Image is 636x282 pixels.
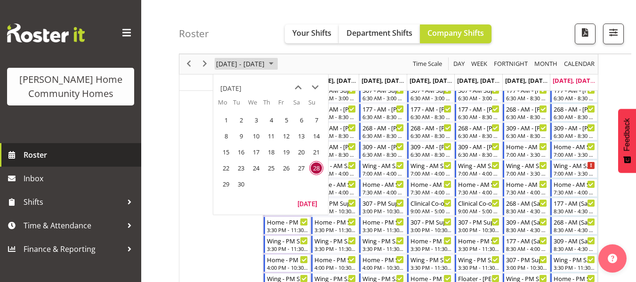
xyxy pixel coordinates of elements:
span: Thursday, September 11, 2025 [264,129,278,143]
span: [DATE] - [DATE] [215,58,266,70]
div: Support Worker"s event - Home - AM Support 3 - Lovejot Kaur Begin From Saturday, September 27, 20... [503,179,550,197]
span: [DATE], [DATE] [362,76,404,85]
span: Week [470,58,488,70]
div: Support Worker"s event - Home - PM Support 1 - Sourav Guleria Begin From Tuesday, September 23, 2... [311,217,358,234]
div: Support Worker"s event - Home - AM Support 1 - Vence Ibo Begin From Saturday, September 27, 2025 ... [503,141,550,159]
div: 6:30 AM - 8:30 AM [314,151,356,158]
div: Wing - AM Support 2 - [PERSON_NAME] [362,161,404,170]
div: 7:00 AM - 4:00 PM [362,169,404,177]
div: 177 - AM (Sat/Sun) - [PERSON_NAME] [554,198,595,208]
button: Previous [183,58,195,70]
div: 6:30 AM - 8:30 AM [554,94,595,102]
span: [DATE], [DATE] [505,76,548,85]
button: Company Shifts [420,24,491,43]
div: 7:30 AM - 4:00 PM [411,188,452,196]
span: Monday, September 22, 2025 [219,161,233,175]
div: 309 - AM (Sat/Sun) - [PERSON_NAME] [554,236,595,245]
div: Support Worker"s event - 309 - AM - Dipika Thapa Begin From Thursday, September 25, 2025 at 6:30:... [407,141,454,159]
div: Support Worker"s event - Home - AM Support 3 - Brijesh (BK) Kachhadiya Begin From Friday, Septemb... [455,179,502,197]
div: Support Worker"s event - 177 - AM (Sat/Sun) - Arshdeep Singh Begin From Sunday, September 28, 202... [550,198,597,216]
span: [DATE], [DATE] [410,76,452,85]
div: Support Worker"s event - 177 - AM - Billie Sothern Begin From Thursday, September 25, 2025 at 6:3... [407,104,454,121]
div: Support Worker"s event - 309 - AM - Dipika Thapa Begin From Saturday, September 27, 2025 at 6:30:... [503,122,550,140]
button: September 2025 [215,58,278,70]
div: 307 - PM Support - [PERSON_NAME] [506,255,547,264]
div: Wing - AM Support 2 - [PERSON_NAME] [458,161,499,170]
div: Home - AM Support 3 - [PERSON_NAME] (BK) [PERSON_NAME] [458,179,499,189]
div: Support Worker"s event - Home - PM Support 2 - Janen Jamodiong Begin From Tuesday, September 23, ... [311,254,358,272]
div: 3:30 PM - 11:30 PM [362,245,404,252]
div: Home - AM Support 3 - [PERSON_NAME] [362,179,404,189]
span: Wednesday, September 10, 2025 [249,129,263,143]
div: Support Worker"s event - 307 - AM Support - Rachida Ryan Begin From Thursday, September 25, 2025 ... [407,85,454,103]
div: 309 - AM - [PERSON_NAME] [506,123,547,132]
div: Home - PM Support 1 - [PERSON_NAME] [267,217,308,226]
div: 3:30 PM - 11:30 PM [362,226,404,234]
span: [DATE], [DATE] [457,76,500,85]
div: Support Worker"s event - Wing - PM Support 1 - Janeth Sison Begin From Wednesday, September 24, 2... [359,235,406,253]
span: Sunday, September 7, 2025 [309,113,323,127]
div: 268 - AM - [PERSON_NAME] [362,123,404,132]
div: 6:30 AM - 3:00 PM [362,94,404,102]
div: 6:30 AM - 8:30 AM [554,113,595,121]
div: Support Worker"s event - Home - PM Support 1 - Sourav Guleria Begin From Wednesday, September 24,... [359,217,406,234]
div: Home - PM Support 2 - [PERSON_NAME] [362,255,404,264]
div: 6:30 AM - 8:30 AM [458,132,499,139]
button: Next [199,58,211,70]
div: 6:30 AM - 8:30 AM [458,113,499,121]
div: Support Worker"s event - 177 - AM - Navneet Kaur Begin From Saturday, September 27, 2025 at 6:30:... [503,85,550,103]
span: Saturday, September 6, 2025 [294,113,308,127]
div: Support Worker"s event - Home - PM Support 2 - Jess Aracan Begin From Wednesday, September 24, 20... [359,254,406,272]
span: Finance & Reporting [24,242,122,256]
div: Support Worker"s event - 177 - AM (Sat/Sun) - Navneet Kaur Begin From Saturday, September 27, 202... [503,235,550,253]
div: Support Worker"s event - 177 - AM - Billie Sothern Begin From Tuesday, September 23, 2025 at 6:30... [311,104,358,121]
span: Company Shifts [427,28,484,38]
div: Home - PM Support 2 - [PERSON_NAME] [267,255,308,264]
div: 3:00 PM - 10:30 PM [314,207,356,215]
span: Monday, September 8, 2025 [219,129,233,143]
div: [PERSON_NAME] Home Community Homes [16,73,125,101]
button: Filter Shifts [603,24,624,44]
div: 268 - AM - [PERSON_NAME] [554,104,595,113]
th: Mo [218,98,233,112]
span: Monday, September 15, 2025 [219,145,233,159]
div: Wing - PM Support 1 - [PERSON_NAME] [314,236,356,245]
div: Clinical Co-ordinator - [PERSON_NAME] [411,198,452,208]
span: Thursday, September 25, 2025 [264,161,278,175]
div: 6:30 AM - 3:00 PM [458,94,499,102]
div: 268 - AM (Sat/Sun) - [PERSON_NAME] [554,217,595,226]
div: 6:30 AM - 8:30 AM [362,132,404,139]
span: Tuesday, September 9, 2025 [234,129,248,143]
div: 309 - AM - [PERSON_NAME] [362,142,404,151]
button: Today [291,197,323,210]
div: Support Worker"s event - 307 - PM Support - Yuxi Ji Begin From Friday, September 26, 2025 at 3:00... [455,217,502,234]
div: 6:30 AM - 8:30 AM [506,113,547,121]
div: Support Worker"s event - Home - PM Support 1 - Sourav Guleria Begin From Thursday, September 25, ... [407,235,454,253]
button: Timeline Month [533,58,559,70]
div: Support Worker"s event - 309 - AM - Mary Endaya Begin From Sunday, September 28, 2025 at 6:30:00 ... [550,122,597,140]
button: Download a PDF of the roster according to the set date range. [575,24,596,44]
div: September 22 - 28, 2025 [213,54,279,74]
div: 7:30 AM - 4:00 PM [554,188,595,196]
div: 268 - AM (Sat/Sun) - [PERSON_NAME] [506,198,547,208]
span: Inbox [24,171,137,185]
div: 7:30 AM - 4:00 PM [506,188,547,196]
div: 268 - AM - [PERSON_NAME] [458,123,499,132]
span: Tuesday, September 23, 2025 [234,161,248,175]
div: Support Worker"s event - Wing - PM Support 1 - Maria Cerbas Begin From Thursday, September 25, 20... [407,254,454,272]
button: Fortnight [492,58,530,70]
div: Wing - AM Support 2 - [PERSON_NAME] (BK) [PERSON_NAME] [506,161,547,170]
div: next period [197,54,213,74]
div: Support Worker"s event - Home - PM Support 1 - Sourav Guleria Begin From Monday, September 22, 20... [264,217,311,234]
div: 177 - AM - [PERSON_NAME] [411,104,452,113]
span: Saturday, September 13, 2025 [294,129,308,143]
div: 7:30 AM - 4:00 PM [362,188,404,196]
div: 6:30 AM - 8:30 AM [411,113,452,121]
div: Support Worker"s event - 268 - AM - Katrina Shaw Begin From Wednesday, September 24, 2025 at 6:30... [359,122,406,140]
div: Support Worker"s event - 268 - AM - Katrina Shaw Begin From Thursday, September 25, 2025 at 6:30:... [407,122,454,140]
div: Support Worker"s event - 177 - AM - Billie Sothern Begin From Friday, September 26, 2025 at 6:30:... [455,104,502,121]
div: Support Worker"s event - Home - AM Support 3 - Dipika Thapa Begin From Sunday, September 28, 2025... [550,179,597,197]
span: Thursday, September 18, 2025 [264,145,278,159]
div: Support Worker"s event - Home - AM Support 1 - Julius Antonio Begin From Sunday, September 28, 20... [550,141,597,159]
span: Friday, September 19, 2025 [279,145,293,159]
